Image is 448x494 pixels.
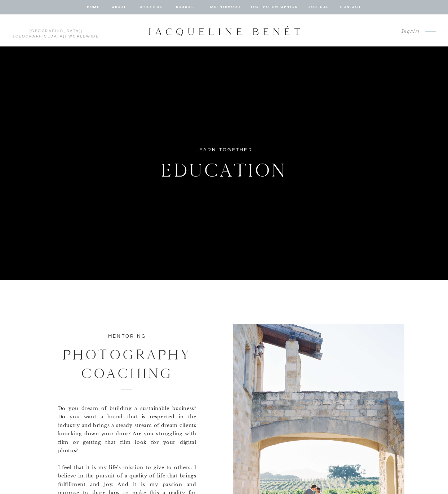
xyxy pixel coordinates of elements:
[120,156,328,181] h1: education
[112,4,127,10] a: about
[87,4,100,10] a: home
[251,4,298,10] a: for photographers
[10,28,102,33] p: | | Worldwide
[139,4,163,10] a: Weddings
[210,4,240,10] a: Motherhood
[75,333,180,341] h2: mentoring
[165,146,283,154] h2: learn together
[307,4,330,10] a: journal
[176,4,196,10] a: BOUDOIR
[339,4,362,10] a: contact
[63,345,192,379] h3: PHOTOGRAPHY coaching
[30,29,81,33] a: [GEOGRAPHIC_DATA]
[13,35,65,38] a: [GEOGRAPHIC_DATA]
[396,27,420,36] a: Inquire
